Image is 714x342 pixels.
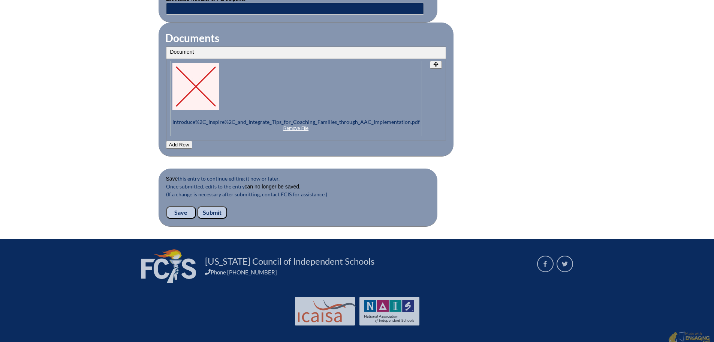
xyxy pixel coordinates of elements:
a: Remove File [172,126,420,131]
p: this entry to continue editing it now or later. [166,175,430,182]
legend: Documents [165,32,220,44]
b: can no longer be saved [245,184,299,190]
th: Document [166,47,426,59]
p: Introduce%2C_Inspire%2C_and_Integrate_Tips_for_Coaching_Families_through_AAC_Implementation.pdf [170,61,422,136]
img: FCIS_logo_white [141,249,196,283]
p: Once submitted, edits to the entry . (If a change is necessary after submitting, contact FCIS for... [166,182,430,206]
button: Add Row [166,141,192,149]
img: NAIS Logo [364,300,415,322]
a: [US_STATE] Council of Independent Schools [202,255,377,267]
img: Int'l Council Advancing Independent School Accreditation logo [298,300,356,322]
img: Introduce%2C_Inspire%2C_and_Integrate_Tips_for_Coaching_Families_through_AAC_Implementation.pdf [172,63,219,110]
div: Phone [PHONE_NUMBER] [205,269,528,276]
input: Save [166,206,196,219]
input: Submit [197,206,227,219]
b: Save [166,176,178,182]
